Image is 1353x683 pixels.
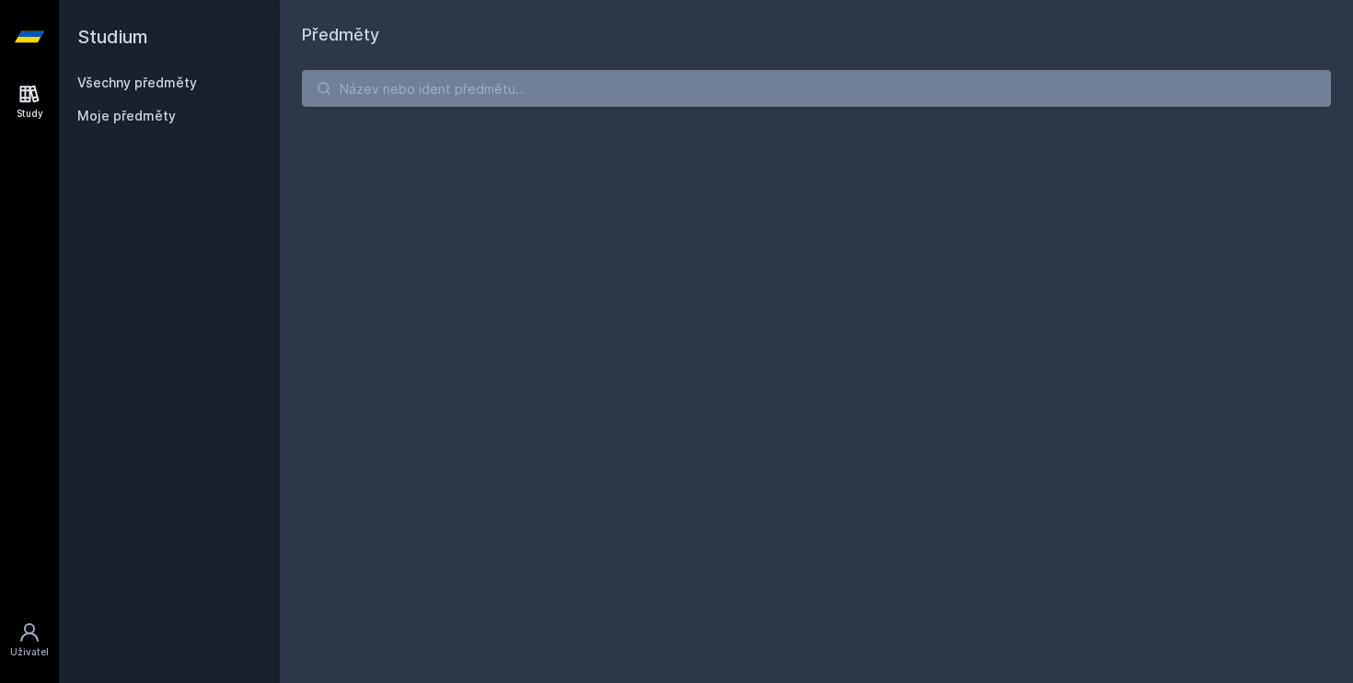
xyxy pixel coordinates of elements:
h1: Předměty [302,22,1331,48]
a: Všechny předměty [77,75,197,90]
a: Study [4,74,55,130]
span: Moje předměty [77,107,176,125]
a: Uživatel [4,612,55,668]
div: Study [17,107,43,121]
div: Uživatel [10,645,49,659]
input: Název nebo ident předmětu… [302,70,1331,107]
